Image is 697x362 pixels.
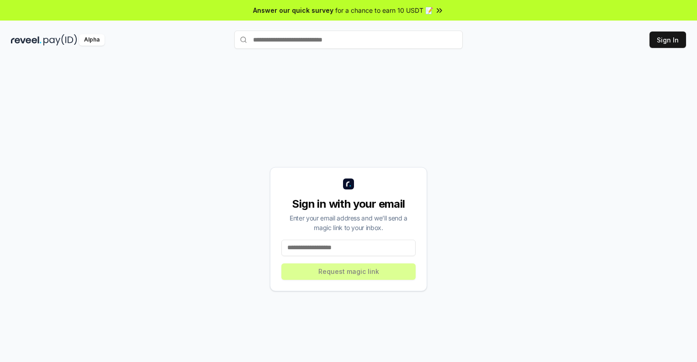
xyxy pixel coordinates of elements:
[335,5,433,15] span: for a chance to earn 10 USDT 📝
[649,31,686,48] button: Sign In
[281,197,416,211] div: Sign in with your email
[43,34,77,46] img: pay_id
[343,178,354,189] img: logo_small
[281,213,416,232] div: Enter your email address and we’ll send a magic link to your inbox.
[11,34,42,46] img: reveel_dark
[79,34,105,46] div: Alpha
[253,5,333,15] span: Answer our quick survey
